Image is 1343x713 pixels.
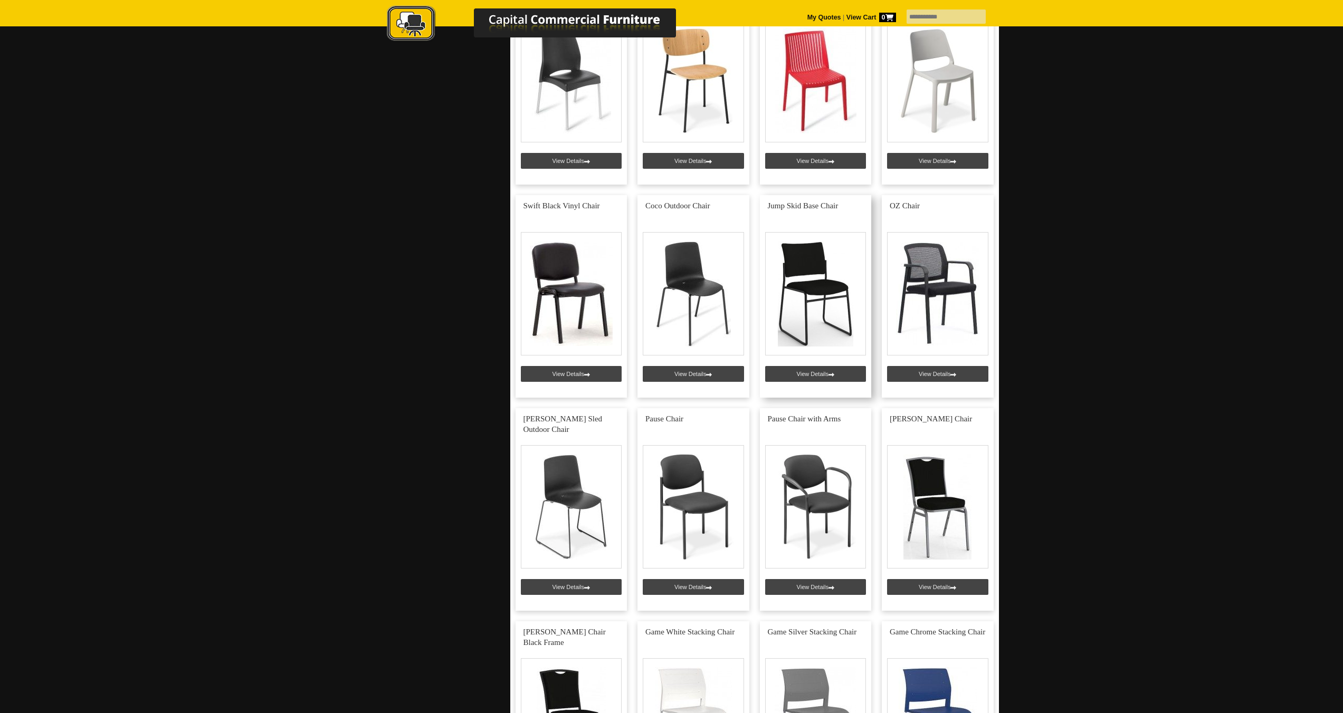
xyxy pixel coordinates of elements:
[844,14,896,21] a: View Cart0
[358,5,727,47] a: Capital Commercial Furniture Logo
[358,5,727,44] img: Capital Commercial Furniture Logo
[879,13,896,22] span: 0
[846,14,896,21] strong: View Cart
[807,14,841,21] a: My Quotes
